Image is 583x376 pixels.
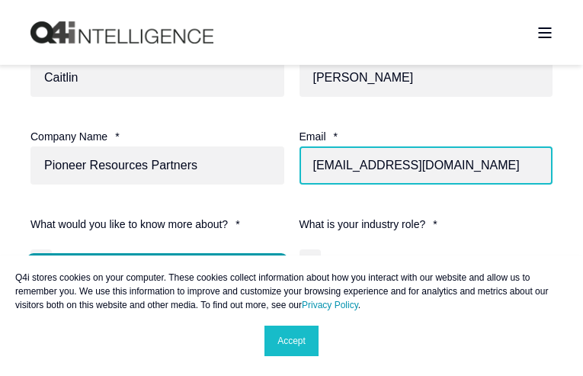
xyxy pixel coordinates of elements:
[302,300,358,310] a: Privacy Policy
[15,271,568,312] p: Q4i stores cookies on your computer. These cookies collect information about how you interact wit...
[300,250,437,269] span: Insurance Agency
[264,326,319,356] a: Accept
[30,21,213,44] img: Q4intelligence, LLC logo
[30,21,213,44] a: Back to Home
[30,218,228,230] span: What would you like to know more about?
[300,218,426,230] span: What is your industry role?
[30,250,106,269] span: Goose
[30,130,107,143] span: Company Name
[530,20,560,46] a: Open Burger Menu
[300,130,326,143] span: Email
